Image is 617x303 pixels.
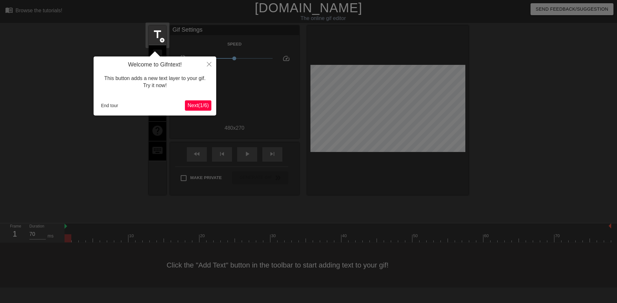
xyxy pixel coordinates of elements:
span: Next ( 1 / 6 ) [187,103,209,108]
button: End tour [98,101,121,110]
div: This button adds a new text layer to your gif. Try it now! [98,68,211,96]
h4: Welcome to Gifntext! [98,61,211,68]
button: Close [202,56,216,71]
button: Next [185,100,211,111]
